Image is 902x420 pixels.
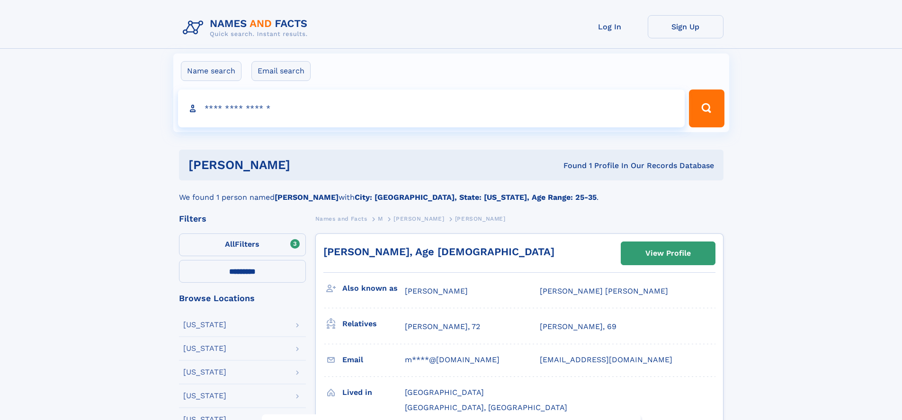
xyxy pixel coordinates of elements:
div: We found 1 person named with . [179,180,723,203]
img: Logo Names and Facts [179,15,315,41]
div: [US_STATE] [183,321,226,329]
span: [PERSON_NAME] [393,215,444,222]
a: [PERSON_NAME], 69 [540,322,616,332]
a: Sign Up [648,15,723,38]
label: Filters [179,233,306,256]
span: [GEOGRAPHIC_DATA], [GEOGRAPHIC_DATA] [405,403,567,412]
div: View Profile [645,242,691,264]
span: All [225,240,235,249]
a: M [378,213,383,224]
div: [US_STATE] [183,368,226,376]
h1: [PERSON_NAME] [188,159,427,171]
input: search input [178,89,685,127]
a: [PERSON_NAME], Age [DEMOGRAPHIC_DATA] [323,246,554,258]
span: M [378,215,383,222]
div: Filters [179,214,306,223]
a: [PERSON_NAME], 72 [405,322,480,332]
span: [PERSON_NAME] [405,286,468,295]
div: [US_STATE] [183,392,226,400]
span: [GEOGRAPHIC_DATA] [405,388,484,397]
a: [PERSON_NAME] [393,213,444,224]
div: Browse Locations [179,294,306,303]
label: Email search [251,61,311,81]
a: View Profile [621,242,715,265]
a: Log In [572,15,648,38]
span: [PERSON_NAME] [455,215,506,222]
span: [EMAIL_ADDRESS][DOMAIN_NAME] [540,355,672,364]
h3: Also known as [342,280,405,296]
h3: Email [342,352,405,368]
span: [PERSON_NAME] [PERSON_NAME] [540,286,668,295]
h3: Lived in [342,384,405,401]
b: [PERSON_NAME] [275,193,339,202]
div: [US_STATE] [183,345,226,352]
h3: Relatives [342,316,405,332]
b: City: [GEOGRAPHIC_DATA], State: [US_STATE], Age Range: 25-35 [355,193,597,202]
label: Name search [181,61,241,81]
button: Search Button [689,89,724,127]
div: Found 1 Profile In Our Records Database [427,161,714,171]
a: Names and Facts [315,213,367,224]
